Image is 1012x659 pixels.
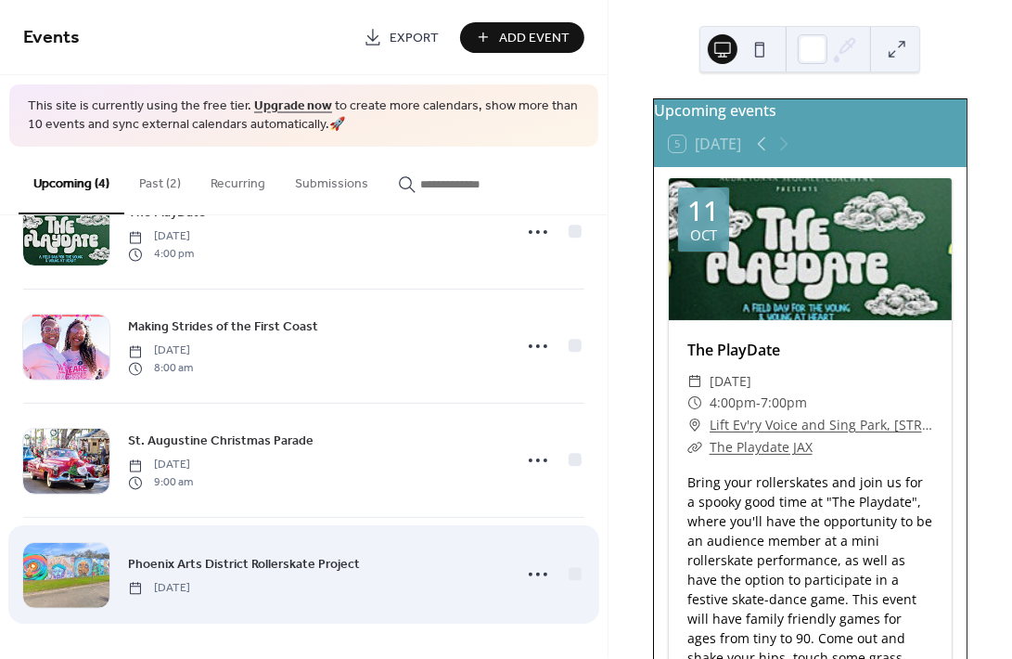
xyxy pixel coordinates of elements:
[280,147,383,213] button: Submissions
[687,392,702,414] div: ​
[128,555,360,575] span: Phoenix Arts District Rollerskate Project
[128,474,193,491] span: 9:00 am
[500,29,570,48] span: Add Event
[128,317,318,338] a: Making Strides of the First Coast
[687,414,702,436] div: ​
[390,29,439,48] span: Export
[128,580,190,597] span: [DATE]
[128,343,193,360] span: [DATE]
[19,147,124,214] button: Upcoming (4)
[128,360,193,377] span: 8:00 am
[28,98,580,135] span: This site is currently using the free tier. to create more calendars, show more than 10 events an...
[710,438,813,456] a: The Playdate JAX
[128,554,360,575] a: Phoenix Arts District Rollerskate Project
[687,370,702,393] div: ​
[196,147,280,213] button: Recurring
[710,392,756,414] span: 4:00pm
[690,228,717,242] div: Oct
[128,433,314,452] span: St. Augustine Christmas Parade
[124,147,196,213] button: Past (2)
[761,392,807,414] span: 7:00pm
[128,458,193,474] span: [DATE]
[254,95,332,120] a: Upgrade now
[687,197,719,225] div: 11
[128,229,194,246] span: [DATE]
[350,22,453,53] a: Export
[128,246,194,263] span: 4:00 pm
[128,318,318,338] span: Making Strides of the First Coast
[710,414,933,436] a: Lift Ev'ry Voice and Sing Park, [STREET_ADDRESS][PERSON_NAME]
[756,392,761,414] span: -
[687,436,702,459] div: ​
[23,20,80,57] span: Events
[710,370,751,393] span: [DATE]
[460,22,584,53] button: Add Event
[128,431,314,452] a: St. Augustine Christmas Parade
[654,99,967,122] div: Upcoming events
[687,340,780,360] a: The PlayDate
